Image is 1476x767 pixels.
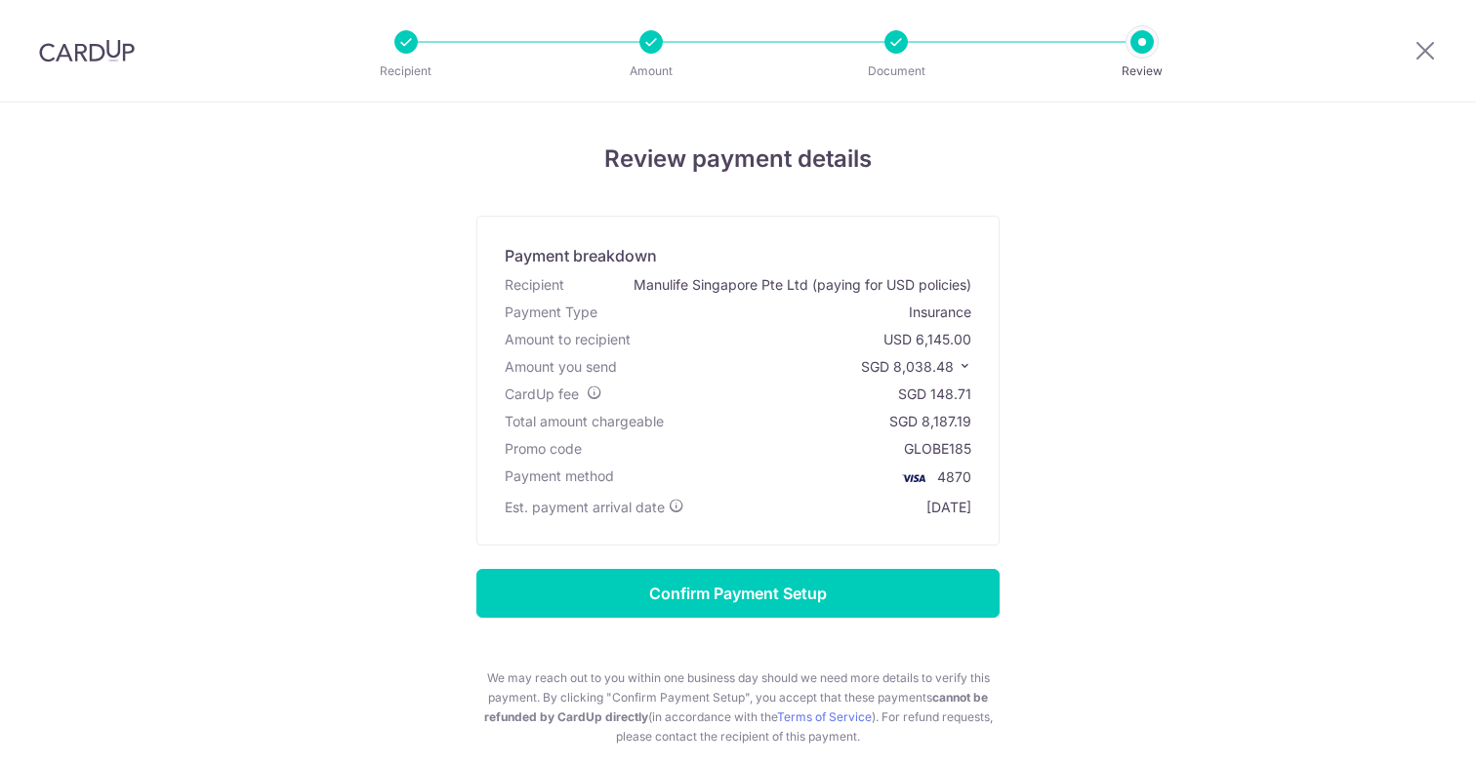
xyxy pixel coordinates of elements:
[898,384,971,404] div: SGD 148.71
[883,330,971,349] div: USD 6,145.00
[476,668,1000,747] p: We may reach out to you within one business day should we need more details to verify this paymen...
[167,141,1309,177] h4: Review payment details
[894,466,933,490] img: <span class="translation_missing" title="translation missing: en.account_steps.new_confirm_form.b...
[904,439,971,459] div: GLOBE185
[505,275,564,295] div: Recipient
[505,244,657,267] div: Payment breakdown
[937,468,971,485] span: 4870
[505,385,579,402] span: CardUp fee
[926,498,971,517] div: [DATE]
[334,61,478,81] p: Recipient
[1070,61,1214,81] p: Review
[505,303,597,320] span: translation missing: en.account_steps.new_confirm_form.xb_payment.header.payment_type
[39,39,135,62] img: CardUp
[824,61,968,81] p: Document
[505,498,684,517] div: Est. payment arrival date
[909,303,971,322] div: Insurance
[505,330,631,349] div: Amount to recipient
[579,61,723,81] p: Amount
[1350,708,1456,757] iframe: Opens a widget where you can find more information
[476,569,1000,618] input: Confirm Payment Setup
[505,357,617,377] div: Amount you send
[505,413,664,429] span: Total amount chargeable
[634,275,971,295] div: Manulife Singapore Pte Ltd (paying for USD policies)
[505,439,582,459] div: Promo code
[889,412,971,431] div: SGD 8,187.19
[861,358,954,375] span: SGD 8,038.48
[505,466,614,490] div: Payment method
[861,357,971,377] p: SGD 8,038.48
[777,709,872,724] a: Terms of Service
